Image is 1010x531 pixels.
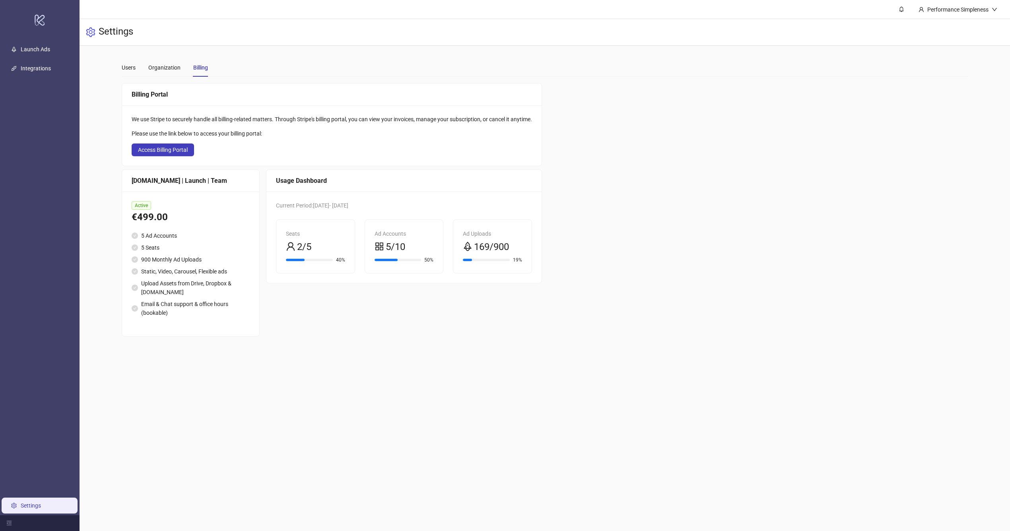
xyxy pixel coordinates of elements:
a: Settings [21,502,41,509]
span: menu-fold [6,520,12,526]
span: rocket [463,242,472,251]
div: Seats [286,229,345,238]
button: Access Billing Portal [132,143,194,156]
li: Upload Assets from Drive, Dropbox & [DOMAIN_NAME] [132,279,250,297]
li: 5 Ad Accounts [132,231,250,240]
span: setting [86,27,95,37]
span: appstore [375,242,384,251]
span: bell [899,6,904,12]
div: Ad Uploads [463,229,522,238]
span: 2/5 [297,240,311,255]
span: 19% [513,258,522,262]
span: 40% [336,258,345,262]
h3: Settings [99,25,133,39]
div: Performance Simpleness [924,5,992,14]
li: Email & Chat support & office hours (bookable) [132,300,250,317]
span: 169/900 [474,240,509,255]
span: user [919,7,924,12]
span: check-circle [132,305,138,312]
span: check-circle [132,233,138,239]
div: Ad Accounts [375,229,434,238]
li: 5 Seats [132,243,250,252]
span: check-circle [132,244,138,251]
li: 900 Monthly Ad Uploads [132,255,250,264]
div: Users [122,63,136,72]
div: Usage Dashboard [276,176,532,186]
div: €499.00 [132,210,250,225]
span: 50% [424,258,433,262]
div: Organization [148,63,181,72]
span: check-circle [132,256,138,263]
span: check-circle [132,285,138,291]
span: Current Period: [DATE] - [DATE] [276,202,348,209]
div: Please use the link below to access your billing portal: [132,129,532,138]
div: [DOMAIN_NAME] | Launch | Team [132,176,250,186]
li: Static, Video, Carousel, Flexible ads [132,267,250,276]
span: check-circle [132,268,138,275]
a: Integrations [21,65,51,72]
span: user [286,242,295,251]
span: down [992,7,997,12]
a: Launch Ads [21,46,50,52]
span: Active [132,201,151,210]
span: 5/10 [386,240,405,255]
div: We use Stripe to securely handle all billing-related matters. Through Stripe's billing portal, yo... [132,115,532,124]
div: Billing Portal [132,89,532,99]
span: Access Billing Portal [138,147,188,153]
div: Billing [193,63,208,72]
